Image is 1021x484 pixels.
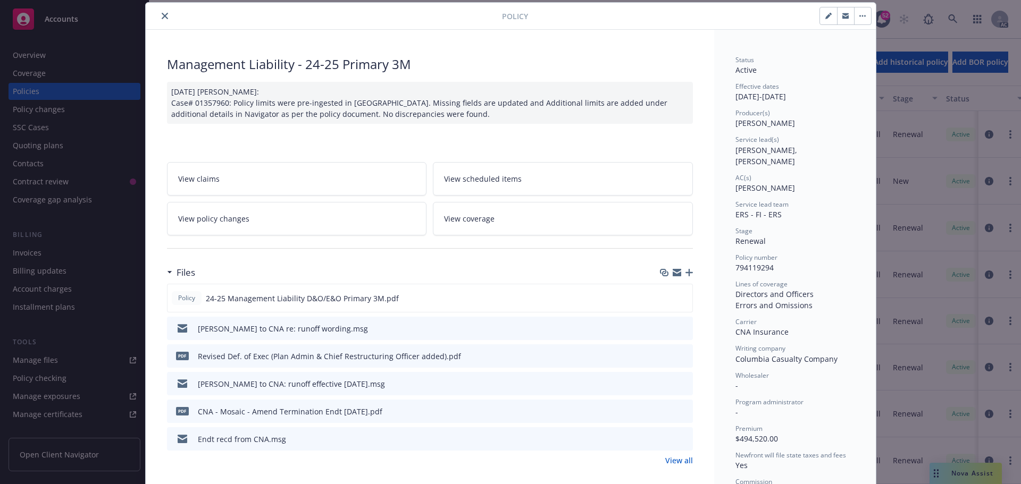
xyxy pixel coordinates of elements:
span: Service lead team [735,200,789,209]
span: Status [735,55,754,64]
span: View policy changes [178,213,249,224]
button: download file [662,323,671,334]
div: Files [167,266,195,279]
span: CNA Insurance [735,327,789,337]
button: preview file [679,406,689,417]
span: - [735,407,738,417]
button: download file [662,406,671,417]
div: [PERSON_NAME] to CNA: runoff effective [DATE].msg [198,378,385,389]
button: download file [662,434,671,445]
span: View scheduled items [444,173,522,184]
span: Columbia Casualty Company [735,354,838,364]
div: [PERSON_NAME] to CNA re: runoff wording.msg [198,323,368,334]
span: AC(s) [735,173,751,182]
div: Directors and Officers [735,288,855,300]
h3: Files [177,266,195,279]
button: preview file [679,323,689,334]
div: Errors and Omissions [735,300,855,311]
span: Newfront will file state taxes and fees [735,451,846,460]
button: preview file [679,293,688,304]
button: download file [662,293,670,304]
button: preview file [679,434,689,445]
span: Stage [735,226,752,235]
button: preview file [679,378,689,389]
span: Wholesaler [735,371,769,380]
span: ERS - FI - ERS [735,209,782,219]
button: download file [662,378,671,389]
span: View coverage [444,213,495,224]
span: Effective dates [735,82,779,91]
span: Yes [735,460,748,470]
div: Revised Def. of Exec (Plan Admin & Chief Restructuring Officer added).pdf [198,351,461,362]
span: Program administrator [735,397,804,406]
div: Endt recd from CNA.msg [198,434,286,445]
button: preview file [679,351,689,362]
span: pdf [176,407,189,415]
span: [PERSON_NAME] [735,118,795,128]
div: [DATE] - [DATE] [735,82,855,102]
span: Writing company [735,344,785,353]
span: - [735,380,738,390]
div: [DATE] [PERSON_NAME]: Case# 01357960: Policy limits were pre-ingested in [GEOGRAPHIC_DATA]. Missi... [167,82,693,124]
span: 794119294 [735,262,774,273]
div: Management Liability - 24-25 Primary 3M [167,55,693,73]
span: Policy [176,293,197,303]
button: close [158,10,171,22]
a: View claims [167,162,427,196]
a: View policy changes [167,202,427,235]
span: Premium [735,424,763,433]
a: View all [665,455,693,466]
span: Active [735,65,757,75]
span: Policy [502,11,528,22]
a: View scheduled items [433,162,693,196]
span: 24-25 Management Liability D&O/E&O Primary 3M.pdf [206,293,399,304]
button: download file [662,351,671,362]
span: pdf [176,352,189,360]
span: [PERSON_NAME] [735,183,795,193]
span: [PERSON_NAME], [PERSON_NAME] [735,145,799,166]
span: Policy number [735,253,777,262]
span: $494,520.00 [735,434,778,444]
span: View claims [178,173,220,184]
span: Service lead(s) [735,135,779,144]
span: Renewal [735,236,766,246]
span: Producer(s) [735,108,770,117]
div: CNA - Mosaic - Amend Termination Endt [DATE].pdf [198,406,382,417]
span: Carrier [735,317,757,326]
a: View coverage [433,202,693,235]
span: Lines of coverage [735,279,788,288]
